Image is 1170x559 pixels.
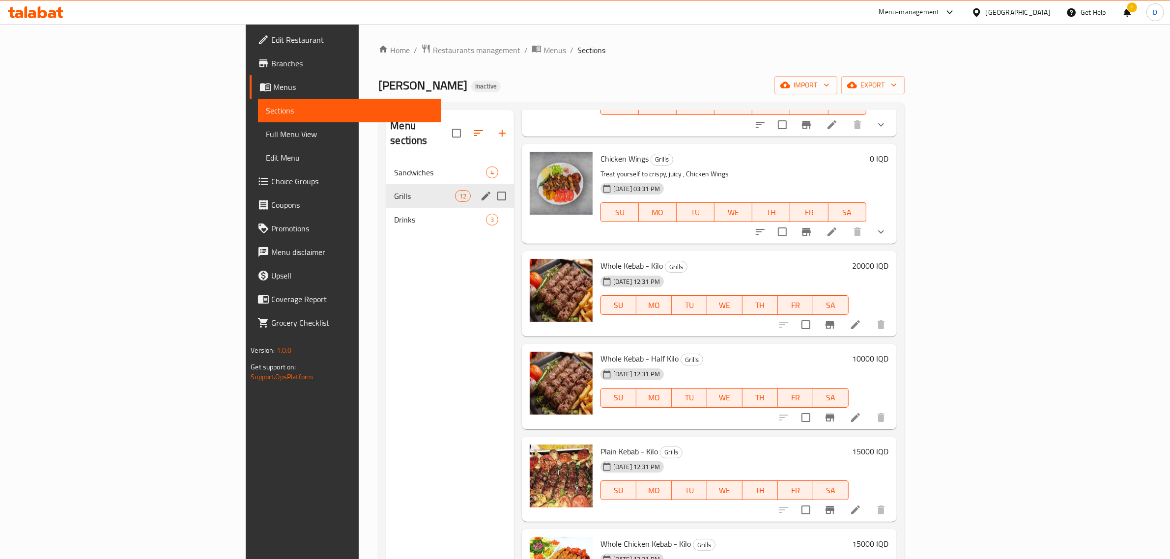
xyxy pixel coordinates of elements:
p: Treat yourself to crispy, juicy , Chicken Wings [600,168,866,180]
a: Edit menu item [850,319,861,331]
div: [GEOGRAPHIC_DATA] [986,7,1051,18]
button: Branch-specific-item [818,313,842,336]
span: Menus [543,44,566,56]
button: show more [869,220,893,244]
button: Branch-specific-item [795,113,818,137]
span: Sandwiches [394,167,485,178]
button: export [841,76,905,94]
button: FR [790,202,828,222]
a: Full Menu View [258,122,441,146]
span: TU [681,98,711,112]
button: WE [707,480,742,500]
button: SA [813,295,849,315]
span: Select to update [796,314,816,335]
h6: 10000 IQD [853,352,889,365]
span: Edit Restaurant [271,34,433,46]
span: TU [681,205,711,220]
span: [DATE] 12:31 PM [609,369,664,379]
div: items [486,167,498,178]
button: TU [672,480,707,500]
span: D [1153,7,1157,18]
a: Edit menu item [850,412,861,423]
a: Coverage Report [250,287,441,311]
span: Edit Menu [266,152,433,164]
span: SU [605,483,632,498]
div: Drinks [394,214,485,225]
button: TH [742,480,778,500]
span: 4 [486,168,498,177]
svg: Show Choices [875,226,887,238]
svg: Show Choices [875,119,887,131]
div: Menu-management [879,6,940,18]
img: Plain Kebab - Kilo [530,445,593,507]
span: Choice Groups [271,175,433,187]
span: FR [782,391,809,405]
button: TH [742,295,778,315]
h6: 15000 IQD [853,445,889,458]
button: MO [636,480,672,500]
button: TH [742,388,778,408]
span: Menu disclaimer [271,246,433,258]
span: Select to update [772,222,793,242]
span: Coupons [271,199,433,211]
span: FR [794,205,824,220]
span: MO [640,391,668,405]
span: Inactive [471,82,501,90]
span: SA [817,391,845,405]
span: Branches [271,57,433,69]
span: Restaurants management [433,44,520,56]
h6: 20000 IQD [853,259,889,273]
span: Grills [394,190,455,202]
span: export [849,79,897,91]
span: Grills [665,261,687,273]
span: Grills [651,154,673,165]
button: edit [479,189,493,203]
span: 12 [456,192,470,201]
h6: 15000 IQD [853,537,889,551]
span: TU [676,391,703,405]
div: Inactive [471,81,501,92]
a: Menus [532,44,566,56]
span: [DATE] 03:31 PM [609,184,664,194]
button: sort-choices [748,113,772,137]
span: TH [756,98,786,112]
button: delete [869,498,893,522]
span: Grills [693,539,715,551]
a: Restaurants management [421,44,520,56]
button: SA [828,202,866,222]
button: MO [636,388,672,408]
span: Get support on: [251,361,296,373]
li: / [570,44,573,56]
a: Branches [250,52,441,75]
span: TU [676,483,703,498]
img: Whole Kebab - Kilo [530,259,593,322]
div: Grills12edit [386,184,514,208]
a: Edit menu item [826,119,838,131]
button: Branch-specific-item [818,406,842,429]
span: WE [711,483,739,498]
a: Support.OpsPlatform [251,370,313,383]
span: SU [605,298,632,312]
button: SA [813,480,849,500]
a: Upsell [250,264,441,287]
div: Sandwiches4 [386,161,514,184]
div: items [455,190,471,202]
button: SU [600,388,636,408]
button: WE [714,202,752,222]
span: [DATE] 12:31 PM [609,277,664,286]
button: TU [677,202,714,222]
button: FR [778,480,813,500]
span: MO [640,483,668,498]
span: TH [746,391,774,405]
span: Grocery Checklist [271,317,433,329]
span: Grills [681,354,703,365]
img: Whole Kebab - Half Kilo [530,352,593,415]
span: TH [756,205,786,220]
button: TU [672,295,707,315]
span: MO [643,205,673,220]
span: FR [782,483,809,498]
span: TU [676,298,703,312]
span: SA [832,205,862,220]
span: Upsell [271,270,433,281]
